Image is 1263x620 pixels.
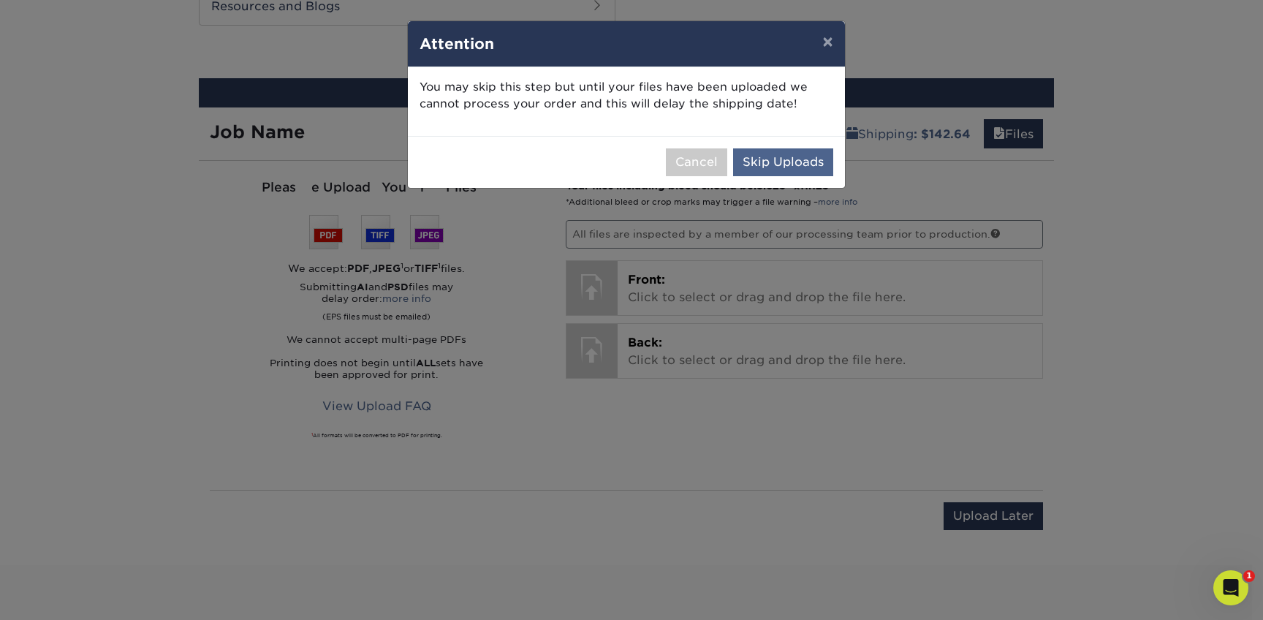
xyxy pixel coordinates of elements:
iframe: Intercom live chat [1213,570,1248,605]
button: × [811,21,844,62]
p: You may skip this step but until your files have been uploaded we cannot process your order and t... [420,79,833,113]
button: Cancel [666,148,727,176]
span: 1 [1243,570,1255,582]
h4: Attention [420,33,833,55]
button: Skip Uploads [733,148,833,176]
